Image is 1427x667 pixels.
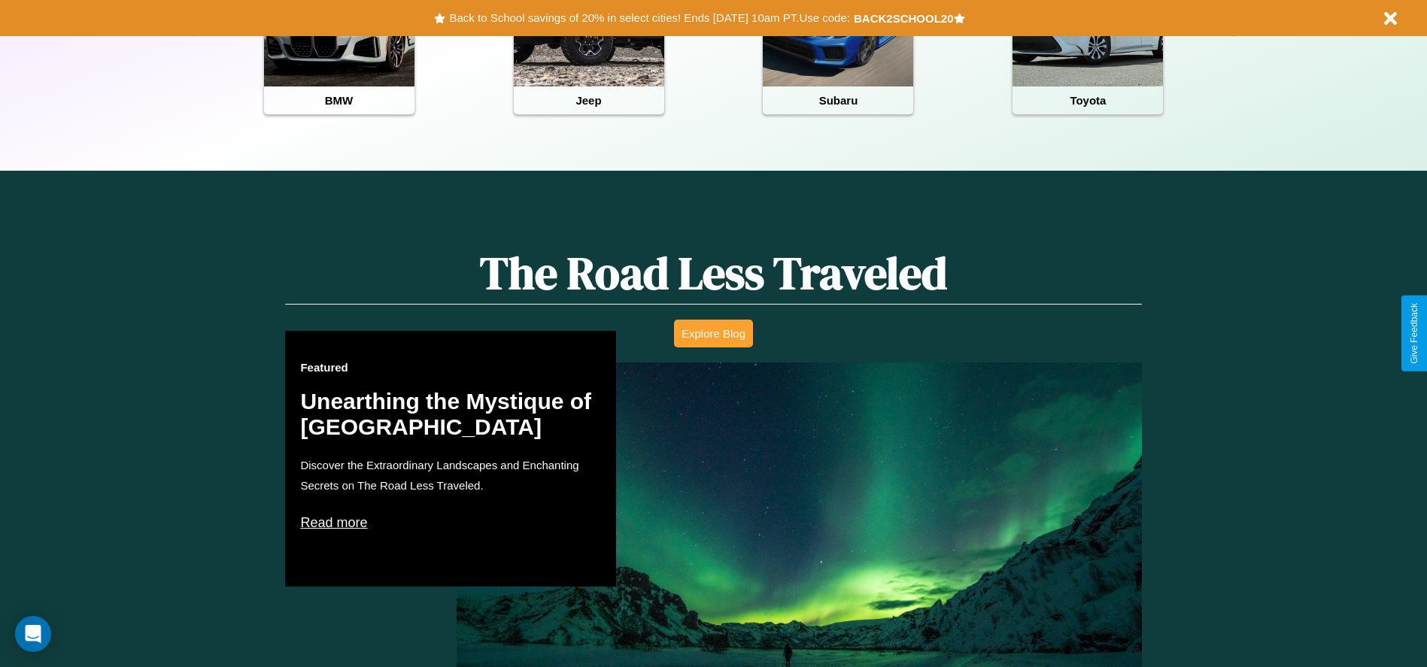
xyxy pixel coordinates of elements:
h4: Subaru [763,86,913,114]
button: Explore Blog [674,320,753,347]
div: Open Intercom Messenger [15,616,51,652]
div: Give Feedback [1409,303,1419,364]
h2: Unearthing the Mystique of [GEOGRAPHIC_DATA] [300,389,601,440]
b: BACK2SCHOOL20 [854,12,954,25]
h3: Featured [300,361,601,374]
p: Read more [300,511,601,535]
p: Discover the Extraordinary Landscapes and Enchanting Secrets on The Road Less Traveled. [300,455,601,496]
h4: BMW [264,86,414,114]
h4: Toyota [1013,86,1163,114]
h4: Jeep [514,86,664,114]
button: Back to School savings of 20% in select cities! Ends [DATE] 10am PT.Use code: [445,8,853,29]
h1: The Road Less Traveled [285,242,1141,305]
